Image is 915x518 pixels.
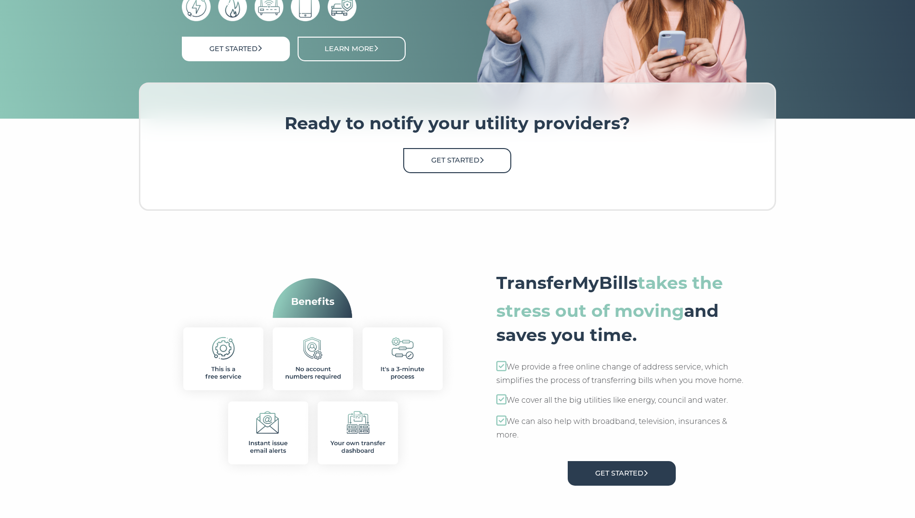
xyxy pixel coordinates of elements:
a: Get Started [182,37,290,61]
p: We cover all the big utilities like energy, council and water. [496,394,747,408]
a: Get Started [403,148,511,173]
a: Get Started [568,461,676,486]
p: We provide a free online change of address service, which simplifies the process of transferring ... [496,360,747,387]
p: We can also help with broadband, television, insurances & more. [496,415,747,441]
h3: Ready to notify your utility providers? [169,113,745,134]
img: benefits.png [168,278,458,479]
a: Learn More [298,37,406,61]
strong: takes the stress out of moving [496,272,723,321]
h3: TransferMyBills and saves you time. [496,269,747,346]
